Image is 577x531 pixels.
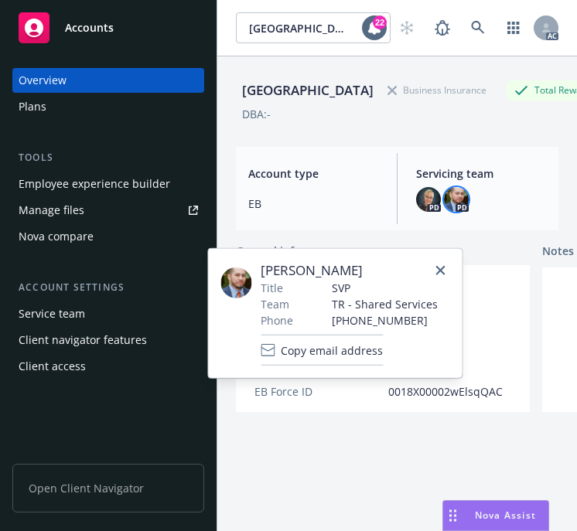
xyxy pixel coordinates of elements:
a: Plans [12,94,204,119]
span: Copy email address [281,342,383,358]
span: Open Client Navigator [12,464,204,512]
div: Account settings [12,280,204,295]
div: [GEOGRAPHIC_DATA] [236,80,380,100]
span: 0018X00002wElsqQAC [388,383,503,400]
a: Employee experience builder [12,172,204,196]
a: Manage files [12,198,204,223]
img: photo [416,187,441,212]
span: Title [261,280,283,296]
div: Employee experience builder [19,172,170,196]
div: Nova compare [19,224,94,249]
div: Service team [19,301,85,326]
button: Copy email address [261,335,383,366]
a: Search [463,12,493,43]
a: Accounts [12,6,204,49]
div: Business Insurance [380,80,494,100]
span: Account type [248,165,378,182]
a: Start snowing [391,12,422,43]
div: 22 [373,15,387,29]
span: EB [248,196,378,212]
span: Team [261,296,289,312]
span: Notes [542,243,574,261]
a: Service team [12,301,204,326]
img: photo [444,187,469,212]
div: Drag to move [443,501,463,530]
div: Tools [12,150,204,165]
span: [PERSON_NAME] [261,261,438,280]
a: Nova compare [12,224,204,249]
span: General info [236,243,301,259]
div: DBA: - [242,106,271,122]
span: TR - Shared Services [332,296,438,312]
div: Client access [19,354,86,379]
div: Plans [19,94,46,119]
span: [GEOGRAPHIC_DATA] [249,20,348,36]
div: Manage files [19,198,84,223]
span: Servicing team [416,165,546,182]
button: Nova Assist [442,500,549,531]
a: Client navigator features [12,328,204,352]
a: Report a Bug [427,12,458,43]
span: Phone [261,312,293,328]
span: SVP [332,280,438,296]
a: Client access [12,354,204,379]
span: Accounts [65,22,114,34]
a: Overview [12,68,204,93]
img: employee photo [220,267,251,298]
a: close [431,261,449,280]
a: Switch app [498,12,529,43]
span: [PHONE_NUMBER] [332,312,438,328]
button: [GEOGRAPHIC_DATA] [236,12,391,43]
div: Overview [19,68,67,93]
div: EB Force ID [254,383,382,400]
div: Client navigator features [19,328,147,352]
span: Nova Assist [475,509,536,522]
